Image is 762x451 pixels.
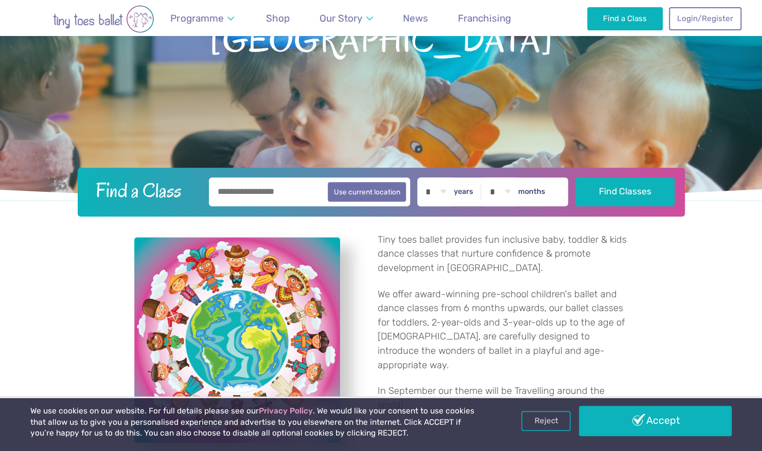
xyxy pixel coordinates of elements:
[134,237,340,443] a: View full-size image
[259,406,313,416] a: Privacy Policy
[458,12,511,24] span: Franchising
[328,182,406,202] button: Use current location
[261,6,295,30] a: Shop
[403,12,428,24] span: News
[398,6,433,30] a: News
[669,7,741,30] a: Login/Register
[518,187,545,196] label: months
[170,12,223,24] span: Programme
[378,287,628,373] p: We offer award-winning pre-school children's ballet and dance classes from 6 months upwards, our ...
[266,12,290,24] span: Shop
[587,7,663,30] a: Find a Class
[87,177,202,203] h2: Find a Class
[579,406,732,436] a: Accept
[454,187,473,196] label: years
[166,6,239,30] a: Programme
[30,406,487,439] p: We use cookies on our website. For full details please see our . We would like your consent to us...
[378,384,628,412] p: In September our theme will be Travelling around the World!
[521,411,571,430] a: Reject
[21,5,186,33] img: tiny toes ballet
[320,12,362,24] span: Our Story
[575,177,675,206] button: Find Classes
[314,6,378,30] a: Our Story
[453,6,516,30] a: Franchising
[18,18,744,60] span: [GEOGRAPHIC_DATA]
[378,233,628,276] p: Tiny toes ballet provides fun inclusive baby, toddler & kids dance classes that nurture confidenc...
